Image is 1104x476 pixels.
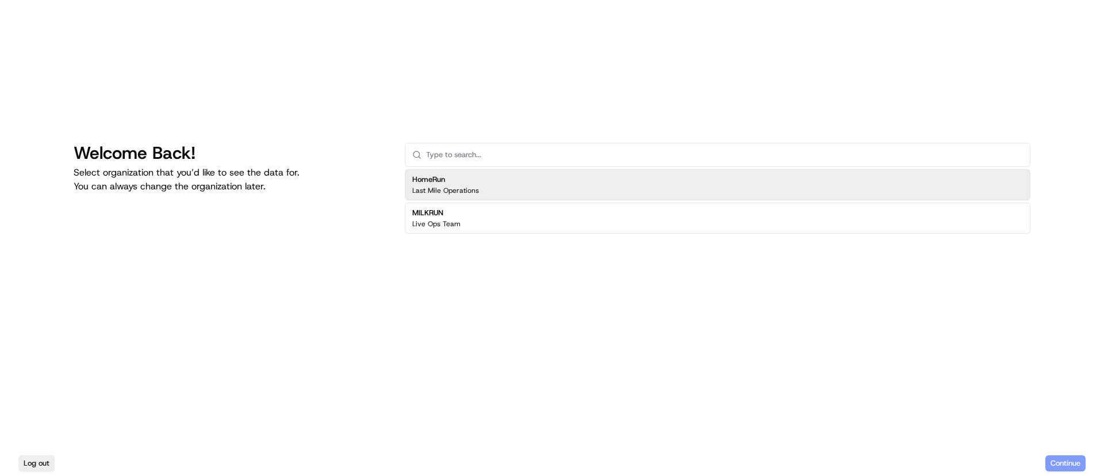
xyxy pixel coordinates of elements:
[426,143,1023,166] input: Type to search...
[405,167,1030,236] div: Suggestions
[412,174,479,185] h2: HomeRun
[412,219,461,229] p: Live Ops Team
[412,208,461,218] h2: MILKRUN
[18,455,55,471] button: Log out
[74,166,386,193] p: Select organization that you’d like to see the data for. You can always change the organization l...
[412,186,479,195] p: Last Mile Operations
[74,143,386,163] h1: Welcome Back!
